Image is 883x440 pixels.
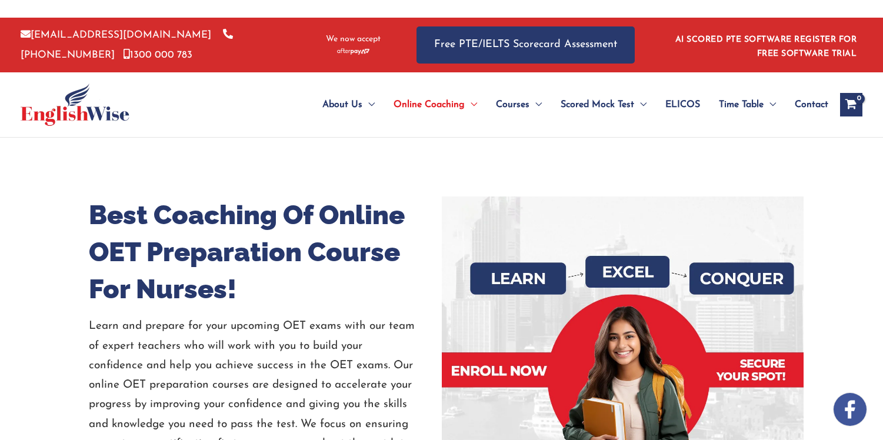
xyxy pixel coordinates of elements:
[21,84,129,126] img: cropped-ew-logo
[322,84,362,125] span: About Us
[719,84,764,125] span: Time Table
[487,84,551,125] a: CoursesMenu Toggle
[124,50,192,60] a: 1300 000 783
[89,196,433,308] h1: Best Coaching Of Online OET Preparation Course For Nurses!
[561,84,634,125] span: Scored Mock Test
[656,84,709,125] a: ELICOS
[362,84,375,125] span: Menu Toggle
[394,84,465,125] span: Online Coaching
[416,26,635,64] a: Free PTE/IELTS Scorecard Assessment
[496,84,529,125] span: Courses
[551,84,656,125] a: Scored Mock TestMenu Toggle
[795,84,828,125] span: Contact
[634,84,647,125] span: Menu Toggle
[764,84,776,125] span: Menu Toggle
[840,93,862,116] a: View Shopping Cart, empty
[675,35,857,58] a: AI SCORED PTE SOFTWARE REGISTER FOR FREE SOFTWARE TRIAL
[326,34,381,45] span: We now accept
[785,84,828,125] a: Contact
[834,393,867,426] img: white-facebook.png
[294,84,828,125] nav: Site Navigation: Main Menu
[313,84,384,125] a: About UsMenu Toggle
[384,84,487,125] a: Online CoachingMenu Toggle
[709,84,785,125] a: Time TableMenu Toggle
[21,30,211,40] a: [EMAIL_ADDRESS][DOMAIN_NAME]
[665,84,700,125] span: ELICOS
[668,26,862,64] aside: Header Widget 1
[337,48,369,55] img: Afterpay-Logo
[529,84,542,125] span: Menu Toggle
[21,30,233,59] a: [PHONE_NUMBER]
[465,84,477,125] span: Menu Toggle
